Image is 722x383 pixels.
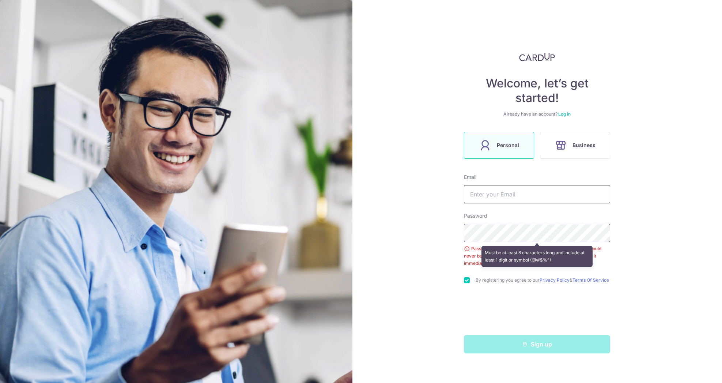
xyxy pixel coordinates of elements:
[464,212,487,219] label: Password
[572,277,609,283] a: Terms Of Service
[481,298,593,326] iframe: reCAPTCHA
[572,141,596,150] span: Business
[464,173,476,181] label: Email
[537,132,613,159] a: Business
[461,132,537,159] a: Personal
[481,246,593,267] div: Must be at least 8 characters long and include at least 1 digit or symbol (!@#$%^)
[540,277,570,283] a: Privacy Policy
[464,76,610,105] h4: Welcome, let’s get started!
[497,141,519,150] span: Personal
[519,53,555,61] img: CardUp Logo
[464,111,610,117] div: Already have an account?
[476,277,610,283] label: By registering you agree to our &
[464,185,610,203] input: Enter your Email
[558,111,571,117] a: Log in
